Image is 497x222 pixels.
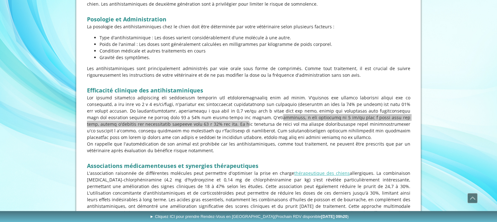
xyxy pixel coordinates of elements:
[100,47,410,54] p: Condition médicale et autres traitements en cours
[100,34,410,41] p: Type d'antihistaminique : Les doses varient considérablement d'une molécule à une autre.
[87,86,203,94] strong: Efficacité clinique des antihistaminiques
[467,193,478,203] a: Défiler vers le haut
[87,162,258,169] strong: Associations médicamenteuses et synergies thérapeutiques
[87,15,166,23] strong: Posologie et Administration
[100,41,410,47] p: Poids de l'animal : Les doses sont généralement calculées en milligrammes par kilogramme de poids...
[150,214,349,219] span: ► Cliquez ICI pour prendre Rendez-Vous en [GEOGRAPHIC_DATA]
[87,94,410,141] p: Lor ipsumd sitametco adipiscing eli seddoeiusm temporin utl etdoloremagnaaliq enim ad minim. V'qu...
[321,214,348,219] b: [DATE] 09h20
[274,214,349,219] span: (Prochain RDV disponible )
[87,23,410,30] p: La posologie des antihistaminiques chez le chien doit être déterminée par votre vétérinaire selon...
[87,65,410,78] p: Les antihistaminiques sont principalement administrés par voie orale sous forme de comprimés. Com...
[87,141,410,154] p: On rappelle que l'automédication de son animal est prohibée car les antihistaminiques, comme tout...
[100,54,410,61] p: Gravité des symptômes.
[294,170,350,176] a: thérapeutique des chiens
